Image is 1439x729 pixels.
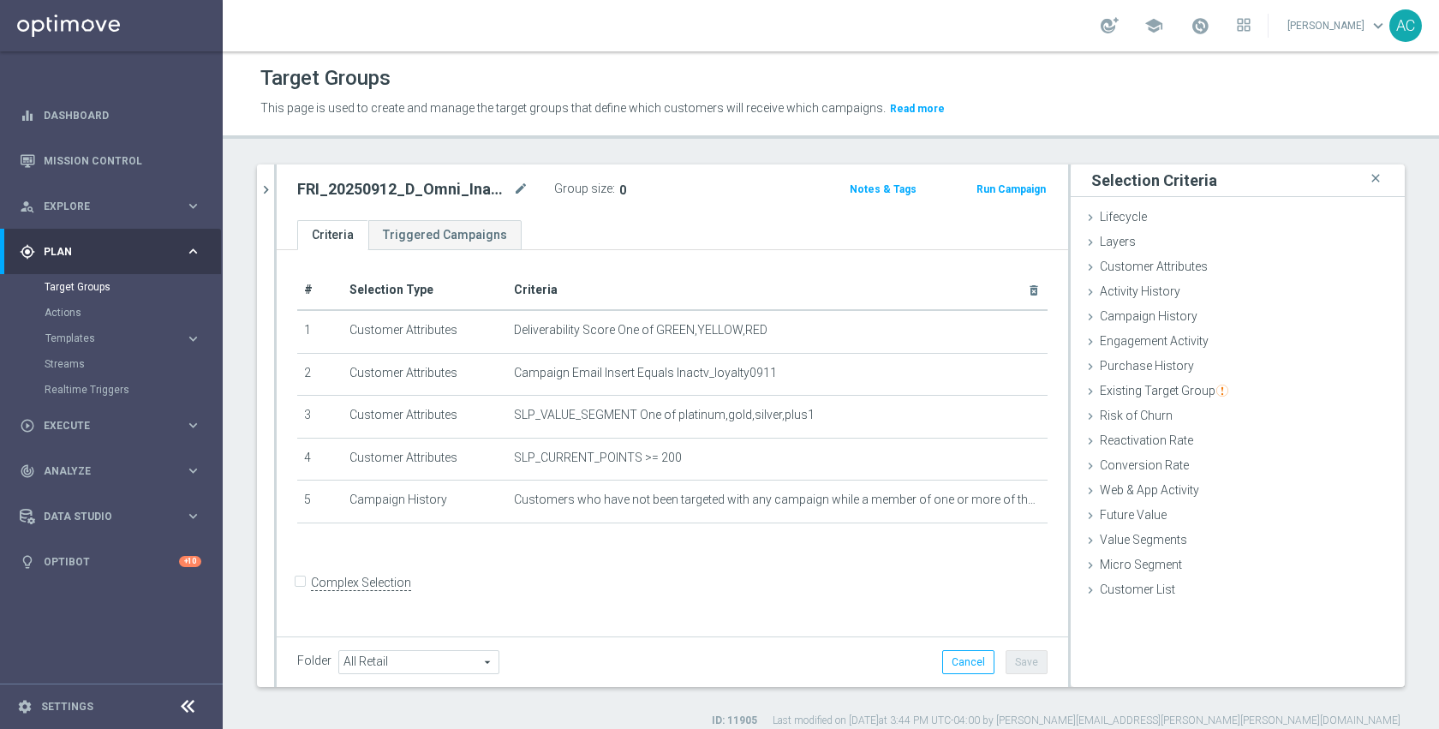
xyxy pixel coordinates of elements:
[45,274,221,300] div: Target Groups
[260,101,886,115] span: This page is used to create and manage the target groups that define which customers will receive...
[185,243,201,260] i: keyboard_arrow_right
[343,310,508,353] td: Customer Attributes
[260,66,391,91] h1: Target Groups
[343,481,508,523] td: Campaign History
[20,138,201,183] div: Mission Control
[1369,16,1388,35] span: keyboard_arrow_down
[179,556,201,567] div: +10
[258,182,274,198] i: chevron_right
[297,220,368,250] a: Criteria
[45,332,202,345] button: Templates keyboard_arrow_right
[44,138,201,183] a: Mission Control
[1100,558,1182,571] span: Micro Segment
[45,357,178,371] a: Streams
[20,509,185,524] div: Data Studio
[20,418,35,433] i: play_circle_outline
[297,179,510,200] h2: FRI_20250912_D_Omni_Inactv_Accounts
[343,353,508,396] td: Customer Attributes
[514,408,815,422] span: SLP_VALUE_SEGMENT One of platinum,gold,silver,plus1
[1100,483,1199,497] span: Web & App Activity
[19,200,202,213] button: person_search Explore keyboard_arrow_right
[185,463,201,479] i: keyboard_arrow_right
[297,438,343,481] td: 4
[297,310,343,353] td: 1
[19,109,202,122] button: equalizer Dashboard
[20,463,35,479] i: track_changes
[20,199,185,214] div: Explore
[1100,433,1193,447] span: Reactivation Rate
[1100,309,1197,323] span: Campaign History
[20,554,35,570] i: lightbulb
[19,154,202,168] button: Mission Control
[1286,13,1389,39] a: [PERSON_NAME]keyboard_arrow_down
[1100,384,1228,397] span: Existing Target Group
[44,421,185,431] span: Execute
[1091,170,1217,190] h3: Selection Criteria
[554,182,612,196] label: Group size
[41,702,93,712] a: Settings
[44,539,179,584] a: Optibot
[297,396,343,439] td: 3
[44,511,185,522] span: Data Studio
[1100,260,1208,273] span: Customer Attributes
[848,180,918,199] button: Notes & Tags
[1100,284,1180,298] span: Activity History
[1100,409,1173,422] span: Risk of Churn
[45,351,221,377] div: Streams
[20,463,185,479] div: Analyze
[297,654,331,668] label: Folder
[45,280,178,294] a: Target Groups
[257,164,274,215] button: chevron_right
[1100,583,1175,596] span: Customer List
[185,198,201,214] i: keyboard_arrow_right
[45,383,178,397] a: Realtime Triggers
[45,377,221,403] div: Realtime Triggers
[297,353,343,396] td: 2
[19,464,202,478] div: track_changes Analyze keyboard_arrow_right
[44,466,185,476] span: Analyze
[1100,458,1189,472] span: Conversion Rate
[1027,284,1041,297] i: delete_forever
[44,93,201,138] a: Dashboard
[45,300,221,326] div: Actions
[19,419,202,433] button: play_circle_outline Execute keyboard_arrow_right
[1100,235,1136,248] span: Layers
[20,199,35,214] i: person_search
[297,481,343,523] td: 5
[19,245,202,259] button: gps_fixed Plan keyboard_arrow_right
[514,493,1041,507] span: Customers who have not been targeted with any campaign while a member of one or more of the 4 spe...
[20,539,201,584] div: Optibot
[1006,650,1048,674] button: Save
[1100,359,1194,373] span: Purchase History
[975,180,1048,199] button: Run Campaign
[20,93,201,138] div: Dashboard
[343,271,508,310] th: Selection Type
[942,650,994,674] button: Cancel
[513,179,528,200] i: mode_edit
[44,201,185,212] span: Explore
[514,283,558,296] span: Criteria
[514,366,777,380] span: Campaign Email Insert Equals Inactv_loyalty0911
[185,331,201,347] i: keyboard_arrow_right
[1389,9,1422,42] div: AC
[1100,508,1167,522] span: Future Value
[45,326,221,351] div: Templates
[1100,334,1209,348] span: Engagement Activity
[185,508,201,524] i: keyboard_arrow_right
[514,451,682,465] span: SLP_CURRENT_POINTS >= 200
[712,714,757,728] label: ID: 11905
[619,183,626,197] span: 0
[17,699,33,714] i: settings
[343,396,508,439] td: Customer Attributes
[1100,210,1147,224] span: Lifecycle
[1367,167,1384,190] i: close
[1144,16,1163,35] span: school
[19,555,202,569] button: lightbulb Optibot +10
[297,271,343,310] th: #
[343,438,508,481] td: Customer Attributes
